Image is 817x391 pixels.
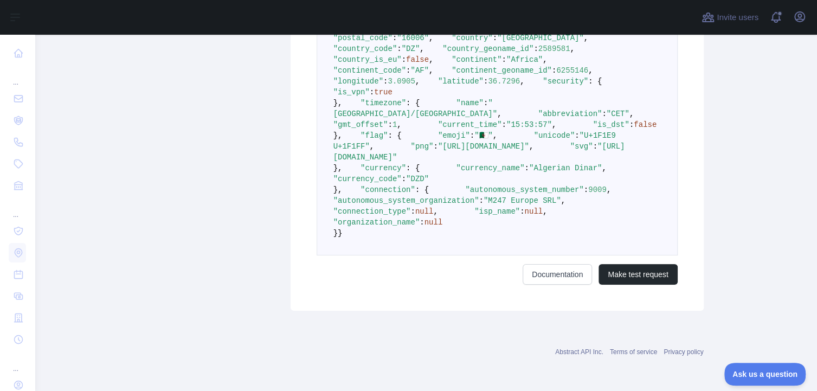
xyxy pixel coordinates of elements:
span: : [575,131,579,140]
span: : [484,99,488,107]
span: null [415,207,434,216]
span: , [543,55,547,64]
span: : [383,77,388,86]
span: , [602,164,606,172]
span: : [501,120,506,129]
span: "country_code" [333,44,397,53]
iframe: Toggle Customer Support [724,363,806,386]
span: "is_dst" [593,120,629,129]
span: "[GEOGRAPHIC_DATA]" [497,34,584,42]
a: Abstract API Inc. [555,348,603,356]
span: : [370,88,374,97]
span: : { [406,164,420,172]
span: , [429,66,433,75]
span: : { [406,99,420,107]
span: , [561,196,565,205]
span: "timezone" [361,99,406,107]
span: : [533,44,538,53]
span: "png" [410,142,433,151]
span: : [602,110,606,118]
span: true [374,88,393,97]
span: "Africa" [506,55,543,64]
span: 3.0905 [388,77,415,86]
span: }, [333,185,343,194]
span: "organization_name" [333,218,420,227]
span: "country" [452,34,493,42]
button: Make test request [599,264,677,285]
span: "continent_code" [333,66,406,75]
span: } [333,229,338,238]
div: ... [9,197,26,219]
span: "[URL][DOMAIN_NAME]" [333,142,625,162]
span: "country_geoname_id" [442,44,533,53]
span: : [524,164,529,172]
span: : [493,34,497,42]
span: , [420,44,424,53]
span: null [524,207,543,216]
span: 36.7296 [488,77,520,86]
span: }, [333,99,343,107]
span: "🇩🇿" [474,131,493,140]
span: "flag" [361,131,388,140]
span: "longitude" [333,77,383,86]
span: "connection" [361,185,415,194]
span: : [393,34,397,42]
span: : [520,207,524,216]
button: Invite users [699,9,761,26]
span: "[URL][DOMAIN_NAME]" [438,142,529,151]
span: 9009 [588,185,607,194]
span: "[GEOGRAPHIC_DATA]/[GEOGRAPHIC_DATA]" [333,99,497,118]
span: "connection_type" [333,207,411,216]
span: : { [588,77,602,86]
span: , [493,131,497,140]
span: : [410,207,415,216]
span: "CET" [607,110,629,118]
span: "currency_code" [333,175,402,183]
span: : [402,175,406,183]
span: false [406,55,429,64]
span: "postal_code" [333,34,393,42]
span: "U+1F1E9 U+1F1FF" [333,131,621,151]
span: , [543,207,547,216]
span: : [552,66,556,75]
span: "currency" [361,164,406,172]
span: 1 [393,120,397,129]
span: }, [333,164,343,172]
span: : [629,120,634,129]
span: : [593,142,597,151]
span: , [552,120,556,129]
span: "isp_name" [474,207,520,216]
span: "15:53:57" [506,120,552,129]
span: "continent_geoname_id" [452,66,552,75]
span: "DZ" [402,44,420,53]
a: Terms of service [610,348,657,356]
span: , [397,120,401,129]
span: , [607,185,611,194]
span: , [415,77,420,86]
span: "unicode" [533,131,575,140]
span: , [429,34,433,42]
span: : [484,77,488,86]
span: : { [415,185,429,194]
span: : { [388,131,401,140]
span: : [479,196,483,205]
a: Privacy policy [664,348,703,356]
span: : [470,131,474,140]
span: : [406,66,410,75]
span: : [397,44,401,53]
span: : [501,55,506,64]
span: "security" [543,77,588,86]
span: : [433,142,438,151]
span: "svg" [570,142,593,151]
span: 2589581 [538,44,570,53]
span: , [529,142,533,151]
span: "emoji" [438,131,470,140]
span: Invite users [717,11,758,24]
span: , [520,77,524,86]
a: Documentation [523,264,592,285]
span: , [584,34,588,42]
span: }, [333,131,343,140]
span: null [424,218,443,227]
span: : [388,120,392,129]
span: "autonomous_system_number" [465,185,583,194]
